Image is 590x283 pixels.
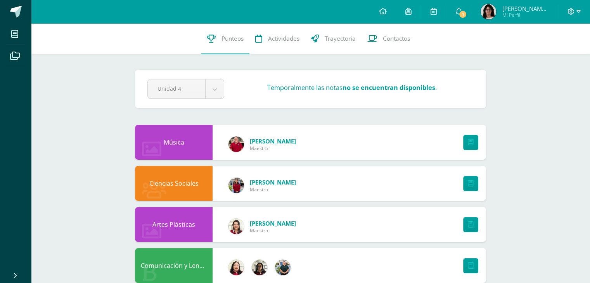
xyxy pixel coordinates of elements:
h3: Temporalmente las notas . [267,83,437,92]
img: 08cdfe488ee6e762f49c3a355c2599e7.png [228,219,244,234]
img: c64be9d0b6a0f58b034d7201874f2d94.png [252,260,267,275]
span: Maestro [250,227,296,234]
span: Contactos [383,35,410,43]
span: Punteos [221,35,244,43]
img: c6b4b3f06f981deac34ce0a071b61492.png [228,260,244,275]
span: 1 [459,10,467,19]
a: Contactos [362,23,416,54]
img: 94b10c4b23a293ba5b4ad163c522c6ff.png [481,4,496,19]
a: Unidad 4 [148,79,224,98]
span: Unidad 4 [157,79,196,98]
a: Punteos [201,23,249,54]
a: [PERSON_NAME] [250,178,296,186]
div: Ciencias Sociales [135,166,213,201]
div: Artes Plásticas [135,207,213,242]
span: Trayectoria [325,35,356,43]
span: Actividades [268,35,299,43]
img: 7947534db6ccf4a506b85fa3326511af.png [228,136,244,152]
span: Mi Perfil [502,12,548,18]
a: Actividades [249,23,305,54]
span: Maestro [250,186,296,193]
img: e1f0730b59be0d440f55fb027c9eff26.png [228,178,244,193]
span: [PERSON_NAME] [PERSON_NAME] [502,5,548,12]
div: Comunicación y Lenguaje [135,248,213,283]
strong: no se encuentran disponibles [343,83,435,92]
div: Música [135,125,213,160]
img: d3b263647c2d686994e508e2c9b90e59.png [275,260,291,275]
a: Trayectoria [305,23,362,54]
a: [PERSON_NAME] [250,137,296,145]
a: [PERSON_NAME] [250,219,296,227]
span: Maestro [250,145,296,152]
